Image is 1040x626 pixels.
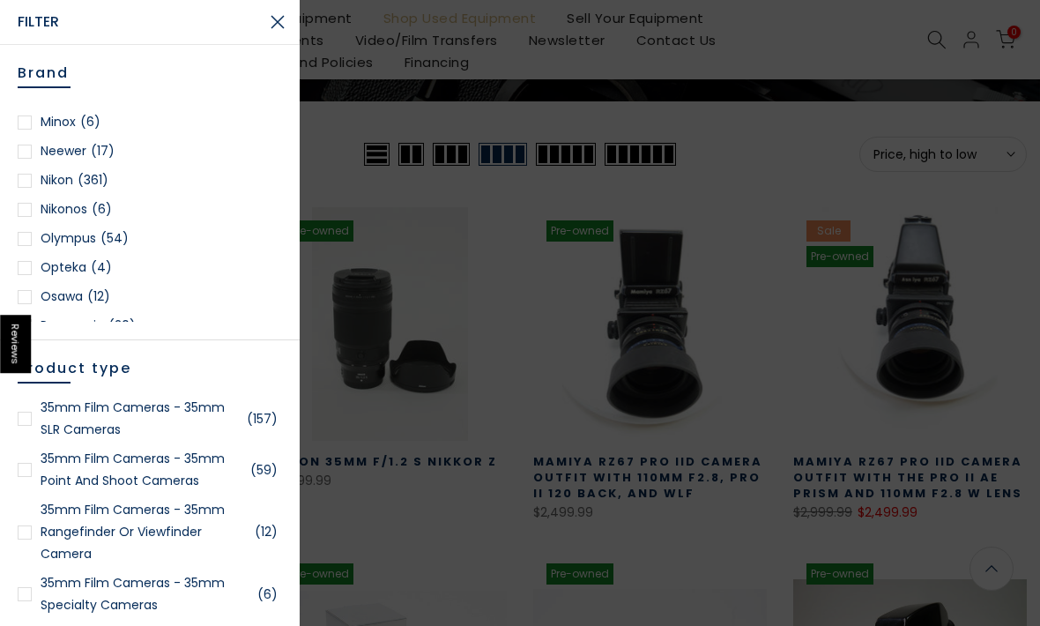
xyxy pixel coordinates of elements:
[18,140,282,162] a: Neewer(17)
[18,315,282,337] a: Panasonic(26)
[91,140,115,162] span: (17)
[18,499,282,565] a: 35mm Film Cameras - 35mm Rangefinder or Viewfinder Camera(12)
[100,227,129,250] span: (54)
[18,169,282,191] a: Nikon(361)
[18,111,282,133] a: Minox(6)
[18,397,282,441] a: 35mm Film Cameras - 35mm SLR Cameras(157)
[91,257,112,279] span: (4)
[108,315,136,337] span: (26)
[18,10,256,35] span: Filter
[18,448,282,492] a: 35mm Film Cameras - 35mm Point and Shoot Cameras(59)
[18,257,282,279] a: Opteka(4)
[78,169,108,191] span: (361)
[18,286,282,308] a: Osawa(12)
[18,198,282,220] a: Nikonos(6)
[92,198,112,220] span: (6)
[18,572,282,616] a: 35mm Film Cameras - 35mm Specialty Cameras(6)
[18,63,282,101] h5: Brand
[257,584,278,606] span: (6)
[247,408,278,430] span: (157)
[87,286,110,308] span: (12)
[255,521,278,543] span: (12)
[250,459,278,481] span: (59)
[18,227,282,250] a: Olympus(54)
[80,111,100,133] span: (6)
[18,358,282,397] h5: Product type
